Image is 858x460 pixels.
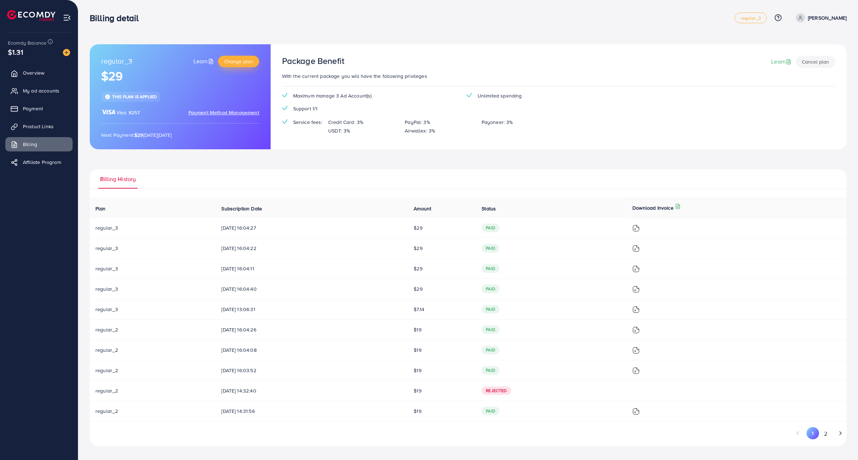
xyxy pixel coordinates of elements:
[632,408,640,415] img: ic-download-invoice.1f3c1b55.svg
[221,245,402,252] span: [DATE] 16:04:22
[796,56,835,68] button: Cancel plan
[95,205,106,212] span: Plan
[5,84,73,98] a: My ad accounts
[632,225,640,232] img: ic-download-invoice.1f3c1b55.svg
[482,205,496,212] span: Status
[5,155,73,169] a: Affiliate Program
[293,119,322,126] span: Service fees:
[95,407,118,415] span: regular_2
[632,326,640,334] img: ic-download-invoice.1f3c1b55.svg
[482,118,513,126] p: Payoneer: 3%
[632,265,640,272] img: ic-download-invoice.1f3c1b55.svg
[221,306,402,313] span: [DATE] 13:06:31
[5,119,73,134] a: Product Links
[221,285,402,292] span: [DATE] 16:04:40
[101,69,259,84] h1: $29
[632,204,674,212] p: Download Invoice
[218,56,259,67] button: Change plan
[221,367,402,374] span: [DATE] 16:03:52
[101,56,132,67] span: regular_3
[414,285,422,292] span: $29
[221,326,402,333] span: [DATE] 16:04:26
[112,94,157,100] span: This plan is applied
[807,427,819,439] button: Go to page 1
[834,427,847,439] button: Go to next page
[792,427,847,440] ul: Pagination
[221,407,402,415] span: [DATE] 14:31:56
[632,306,640,313] img: ic-download-invoice.1f3c1b55.svg
[5,101,73,116] a: Payment
[23,87,59,94] span: My ad accounts
[414,205,431,212] span: Amount
[101,131,259,139] p: Next Payment: [DATE][DATE]
[282,93,287,97] img: tick
[632,245,640,252] img: ic-download-invoice.1f3c1b55.svg
[129,109,140,116] span: 8257
[95,346,118,354] span: regular_2
[405,126,435,135] p: Airwallex: 3%
[221,265,402,272] span: [DATE] 16:04:11
[188,109,259,116] span: Payment Method Management
[7,10,55,21] img: logo
[808,14,847,22] p: [PERSON_NAME]
[8,47,23,57] span: $1.31
[293,92,372,99] span: Maximum manage 3 Ad Account(s)
[95,245,118,252] span: regular_3
[482,407,499,415] span: paid
[632,367,640,374] img: ic-download-invoice.1f3c1b55.svg
[23,69,44,76] span: Overview
[819,427,832,440] button: Go to page 2
[95,306,118,313] span: regular_3
[632,286,640,293] img: ic-download-invoice.1f3c1b55.svg
[63,49,70,56] img: image
[117,109,127,116] span: Visa
[414,245,422,252] span: $29
[414,387,421,394] span: $19
[282,72,835,80] p: With the current package you will have the following privileges
[95,367,118,374] span: regular_2
[793,13,847,22] a: [PERSON_NAME]
[771,57,793,66] a: Learn
[101,109,115,115] img: brand
[482,305,499,314] span: paid
[224,58,253,65] span: Change plan
[414,265,422,272] span: $29
[405,118,430,126] p: PayPal: 3%
[414,326,421,333] span: $19
[221,205,262,212] span: Subscription Date
[328,126,350,135] p: USDT: 3%
[414,306,424,313] span: $7.14
[293,105,318,112] span: Support 1/1
[482,346,499,354] span: paid
[735,12,766,23] a: regular_3
[467,93,472,97] img: tick
[482,224,499,232] span: paid
[482,325,499,334] span: paid
[414,367,421,374] span: $19
[8,39,46,46] span: Ecomdy Balance
[23,123,54,130] span: Product Links
[482,244,499,252] span: paid
[134,131,143,139] strong: $29
[482,264,499,273] span: paid
[193,57,215,65] a: Learn
[90,13,144,23] h3: Billing detail
[105,94,110,100] img: tick
[63,14,71,22] img: menu
[328,118,363,126] p: Credit Card: 3%
[95,224,118,231] span: regular_3
[5,66,73,80] a: Overview
[478,92,522,99] span: Unlimited spending
[482,366,499,375] span: paid
[414,407,421,415] span: $19
[95,265,118,272] span: regular_3
[282,119,287,124] img: tick
[282,106,287,110] img: tick
[95,387,118,394] span: regular_2
[414,224,422,231] span: $29
[100,175,136,183] span: Billing History
[482,386,511,395] span: Rejected
[221,224,402,231] span: [DATE] 16:04:27
[221,387,402,394] span: [DATE] 14:32:40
